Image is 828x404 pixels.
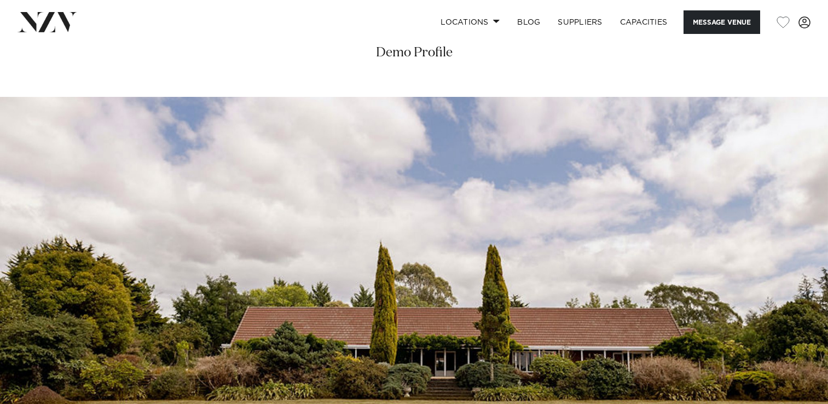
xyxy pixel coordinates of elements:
img: nzv-logo.png [18,12,77,32]
a: BLOG [508,10,549,34]
a: Locations [432,10,508,34]
a: Capacities [611,10,676,34]
button: Message Venue [684,10,760,34]
a: SUPPLIERS [549,10,611,34]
